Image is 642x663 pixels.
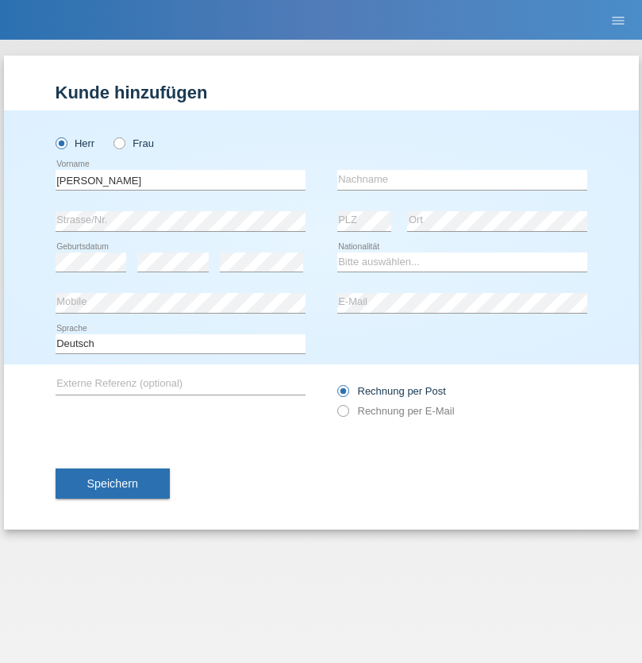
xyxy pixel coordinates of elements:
[337,385,446,397] label: Rechnung per Post
[337,385,348,405] input: Rechnung per Post
[87,477,138,490] span: Speichern
[56,83,587,102] h1: Kunde hinzufügen
[56,137,95,149] label: Herr
[56,137,66,148] input: Herr
[602,15,634,25] a: menu
[610,13,626,29] i: menu
[113,137,124,148] input: Frau
[113,137,154,149] label: Frau
[337,405,455,417] label: Rechnung per E-Mail
[337,405,348,425] input: Rechnung per E-Mail
[56,468,170,499] button: Speichern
